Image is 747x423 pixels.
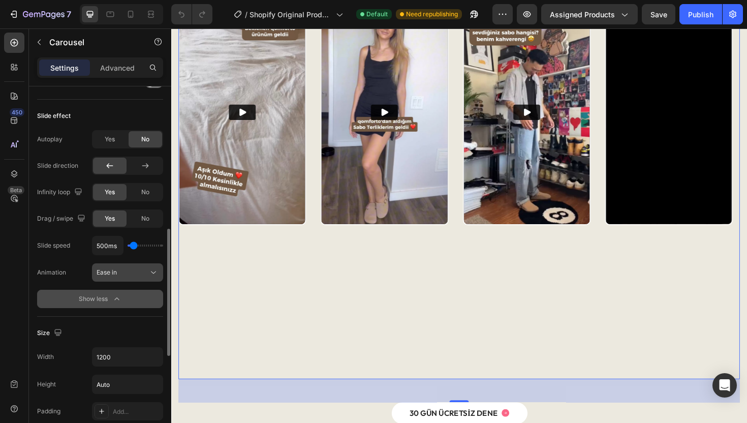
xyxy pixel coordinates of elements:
p: Settings [50,63,79,73]
button: Ease in [92,263,163,282]
span: Need republishing [406,10,458,19]
div: Beta [8,186,24,194]
iframe: Design area [171,28,747,423]
span: No [141,188,149,197]
span: Save [650,10,667,19]
span: Assigned Products [550,9,615,20]
div: Show less [79,294,122,304]
div: Height [37,380,56,389]
p: Advanced [100,63,135,73]
span: No [141,135,149,144]
button: 7 [4,4,76,24]
button: <p>30 GÜN ÜCRETSİZ DENE</p> [233,396,377,419]
div: Autoplay [37,135,63,144]
div: Slide direction [37,161,78,170]
button: Play [211,81,240,97]
p: 30 GÜN ÜCRETSİZ DENE [252,402,346,413]
div: Size [37,326,64,340]
div: Padding [37,407,60,416]
button: Publish [679,4,722,24]
input: Auto [92,375,163,394]
button: Show less [37,290,163,308]
span: No [141,214,149,223]
input: Auto [92,348,163,366]
div: Open Intercom Messenger [712,373,737,398]
div: Infinity loop [37,186,84,199]
span: Yes [105,188,115,197]
div: Slide speed [37,241,70,250]
button: Play [362,81,391,97]
span: Ease in [97,268,117,276]
div: Drag / swipe [37,212,87,226]
span: Yes [105,135,115,144]
span: Yes [105,214,115,223]
div: Animation [37,268,66,277]
div: Slide effect [37,111,71,120]
p: Carousel [49,36,136,48]
div: Add... [113,407,161,416]
span: Default [366,10,388,19]
button: Play [61,81,89,97]
input: Auto [92,236,123,255]
div: Width [37,352,54,361]
p: 7 [67,8,71,20]
div: Undo/Redo [171,4,212,24]
div: 450 [10,108,24,116]
span: Shopify Original Product Template [250,9,332,20]
button: Save [642,4,675,24]
div: Publish [688,9,713,20]
span: / [245,9,247,20]
button: Assigned Products [541,4,638,24]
